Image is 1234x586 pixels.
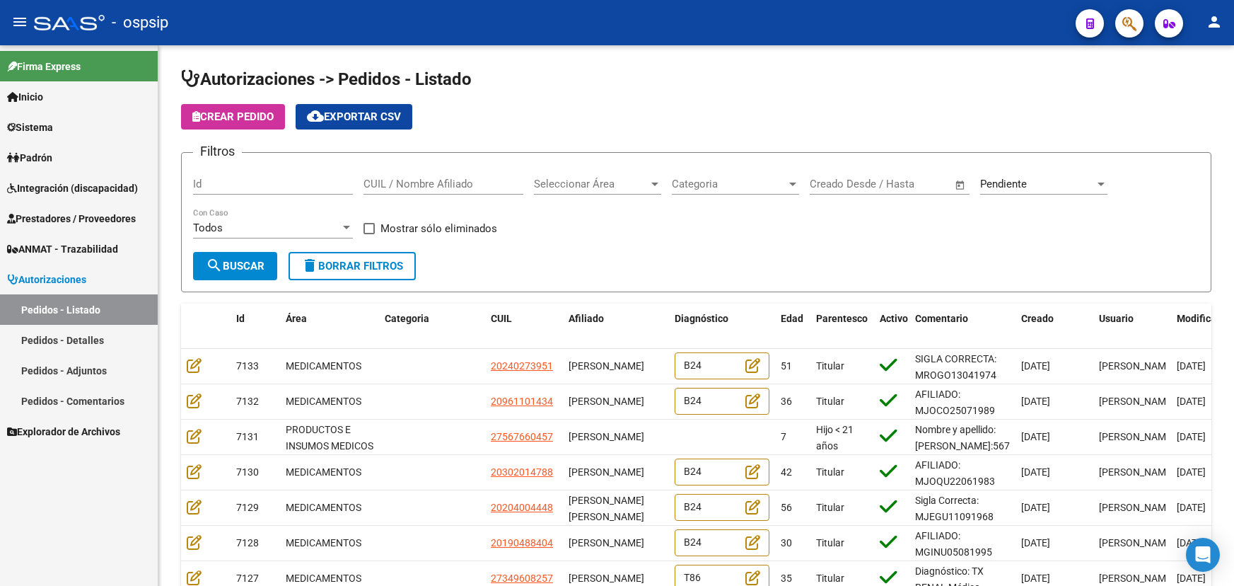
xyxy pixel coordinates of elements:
[286,573,361,584] span: MEDICAMENTOS
[206,257,223,274] mat-icon: search
[1021,396,1050,407] span: [DATE]
[1099,466,1175,478] span: [PERSON_NAME]
[491,396,553,407] span: 20961101434
[569,313,604,324] span: Afiliado
[569,360,644,372] span: [PERSON_NAME]
[980,178,1027,190] span: Pendiente
[1099,431,1175,442] span: [PERSON_NAME]
[286,424,373,452] span: PRODUCTOS E INSUMOS MEDICOS
[1206,13,1223,30] mat-icon: person
[112,7,168,38] span: - ospsip
[816,537,844,548] span: Titular
[193,142,242,161] h3: Filtros
[1177,431,1206,442] span: [DATE]
[1099,313,1134,324] span: Usuario
[672,178,786,190] span: Categoria
[236,396,259,407] span: 7132
[675,388,769,415] div: B24
[1093,304,1171,350] datatable-header-cell: Usuario
[675,313,728,324] span: Diagnóstico
[491,573,553,584] span: 27349608257
[1021,537,1050,548] span: [DATE]
[236,431,259,442] span: 7131
[675,529,769,557] div: B24
[301,257,318,274] mat-icon: delete
[781,360,792,372] span: 51
[1177,360,1206,372] span: [DATE]
[236,313,245,324] span: Id
[1015,304,1093,350] datatable-header-cell: Creado
[1177,502,1206,513] span: [DATE]
[781,396,792,407] span: 36
[7,150,52,166] span: Padrón
[781,502,792,513] span: 56
[1177,396,1206,407] span: [DATE]
[1021,360,1050,372] span: [DATE]
[236,573,259,584] span: 7127
[1177,466,1206,478] span: [DATE]
[1099,573,1175,584] span: [PERSON_NAME]
[775,304,810,350] datatable-header-cell: Edad
[286,396,361,407] span: MEDICAMENTOS
[307,110,401,123] span: Exportar CSV
[816,360,844,372] span: Titular
[296,104,412,130] button: Exportar CSV
[485,304,563,350] datatable-header-cell: CUIL
[569,431,644,442] span: [PERSON_NAME]
[236,466,259,478] span: 7130
[569,537,644,548] span: [PERSON_NAME]
[1021,573,1050,584] span: [DATE]
[1021,313,1054,324] span: Creado
[675,459,769,486] div: B24
[569,573,644,584] span: [PERSON_NAME]
[874,304,909,350] datatable-header-cell: Activo
[781,537,792,548] span: 30
[816,396,844,407] span: Titular
[816,424,854,452] span: Hijo < 21 años
[206,260,264,272] span: Buscar
[1177,313,1228,324] span: Modificado
[1021,502,1050,513] span: [DATE]
[380,220,497,237] span: Mostrar sólo eliminados
[669,304,775,350] datatable-header-cell: Diagnóstico
[915,313,968,324] span: Comentario
[193,252,277,280] button: Buscar
[569,466,644,478] span: [PERSON_NAME]
[286,466,361,478] span: MEDICAMENTOS
[7,180,138,196] span: Integración (discapacidad)
[385,313,429,324] span: Categoria
[491,313,512,324] span: CUIL
[1099,537,1175,548] span: [PERSON_NAME]
[7,59,81,74] span: Firma Express
[816,573,844,584] span: Titular
[810,304,874,350] datatable-header-cell: Parentesco
[379,304,485,350] datatable-header-cell: Categoria
[810,178,867,190] input: Fecha inicio
[569,495,644,522] span: [PERSON_NAME] [PERSON_NAME]
[1099,502,1175,513] span: [PERSON_NAME]
[7,272,86,287] span: Autorizaciones
[915,389,1000,577] span: AFILIADO: MJOCO25071989 Médico Tratante: BOTAS Correo electrónico: [EMAIL_ADDRESS][DOMAIN_NAME] T...
[1177,573,1206,584] span: [DATE]
[7,241,118,257] span: ANMAT - Trazabilidad
[11,13,28,30] mat-icon: menu
[7,424,120,439] span: Explorador de Archivos
[193,222,223,234] span: Todos
[534,178,648,190] span: Seleccionar Área
[675,352,769,380] div: B24
[915,353,1014,541] span: SIGLA CORRECTA: MROGO13041974 Medico Tratante: [PERSON_NAME] Tel: [PHONE_NUMBER] Mail: [EMAIL_ADD...
[880,313,908,324] span: Activo
[1021,466,1050,478] span: [DATE]
[1177,537,1206,548] span: [DATE]
[181,104,285,130] button: Crear Pedido
[781,313,803,324] span: Edad
[286,502,361,513] span: MEDICAMENTOS
[7,120,53,135] span: Sistema
[880,178,948,190] input: Fecha fin
[1099,396,1175,407] span: [PERSON_NAME]
[236,537,259,548] span: 7128
[7,211,136,226] span: Prestadores / Proveedores
[236,502,259,513] span: 7129
[1186,538,1220,572] div: Open Intercom Messenger
[953,177,969,193] button: Open calendar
